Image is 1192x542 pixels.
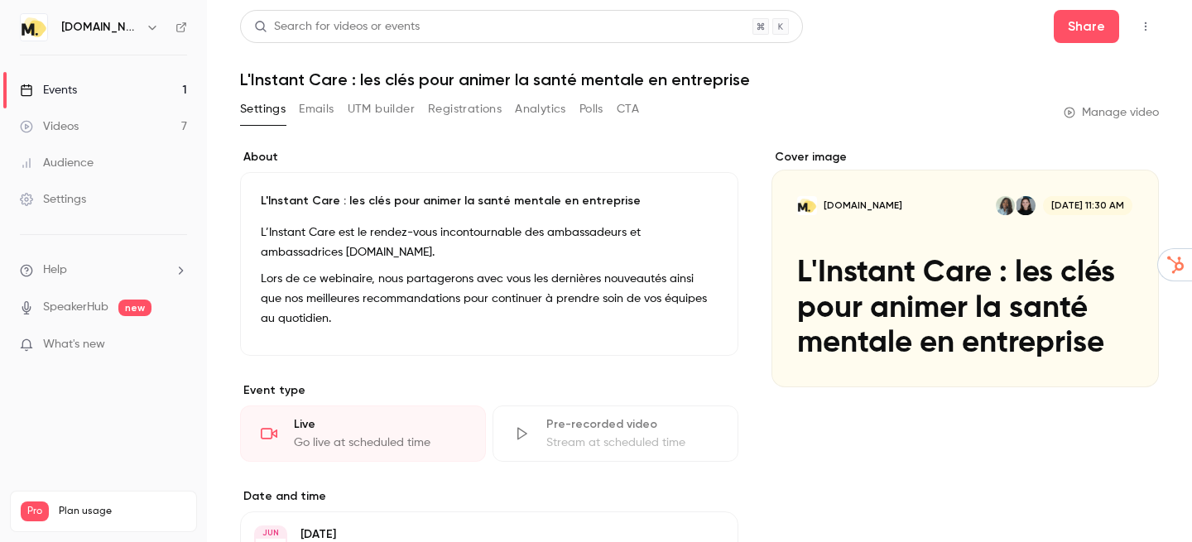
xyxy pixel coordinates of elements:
[20,118,79,135] div: Videos
[256,527,286,539] div: JUN
[1064,104,1159,121] a: Manage video
[240,488,738,505] label: Date and time
[771,149,1159,165] label: Cover image
[167,338,187,353] iframe: Noticeable Trigger
[20,261,187,279] li: help-dropdown-opener
[493,405,738,462] div: Pre-recorded videoStream at scheduled time
[240,96,286,122] button: Settings
[579,96,603,122] button: Polls
[261,193,718,209] p: L'Instant Care : les clés pour animer la santé mentale en entreprise
[1054,10,1119,43] button: Share
[20,191,86,208] div: Settings
[771,149,1159,387] section: Cover image
[261,223,718,262] p: L’Instant Care est le rendez-vous incontournable des ambassadeurs et ambassadrices [DOMAIN_NAME].
[59,505,186,518] span: Plan usage
[240,70,1159,89] h1: L'Instant Care : les clés pour animer la santé mentale en entreprise
[294,434,465,451] div: Go live at scheduled time
[43,336,105,353] span: What's new
[617,96,639,122] button: CTA
[254,18,420,36] div: Search for videos or events
[61,19,139,36] h6: [DOMAIN_NAME]
[428,96,502,122] button: Registrations
[546,416,718,433] div: Pre-recorded video
[21,501,49,521] span: Pro
[348,96,415,122] button: UTM builder
[118,300,151,316] span: new
[240,405,486,462] div: LiveGo live at scheduled time
[43,299,108,316] a: SpeakerHub
[43,261,67,279] span: Help
[261,269,718,329] p: Lors de ce webinaire, nous partagerons avec vous les dernières nouveautés ainsi que nos meilleure...
[515,96,566,122] button: Analytics
[294,416,465,433] div: Live
[20,82,77,98] div: Events
[299,96,334,122] button: Emails
[21,14,47,41] img: moka.care
[546,434,718,451] div: Stream at scheduled time
[240,382,738,399] p: Event type
[240,149,738,165] label: About
[20,155,94,171] div: Audience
